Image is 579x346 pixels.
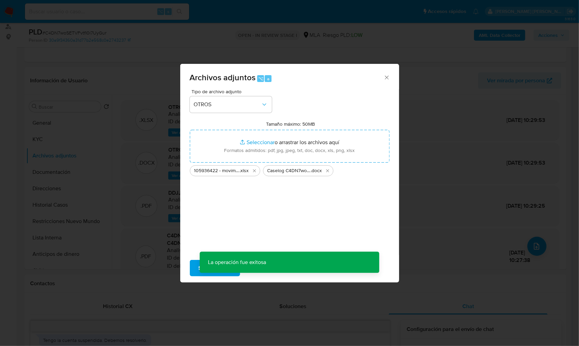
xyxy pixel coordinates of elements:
span: 105936422 - movimientos [194,167,240,174]
span: ⌥ [258,75,263,82]
span: a [267,75,269,82]
span: .xlsx [240,167,249,174]
span: OTROS [194,101,261,108]
span: Caselog C4DN7woSETVFvtfI0i7UyGur_2025_09_17_14_44_53 [267,167,311,174]
label: Tamaño máximo: 50MB [266,121,315,127]
button: OTROS [190,96,272,113]
button: Eliminar Caselog C4DN7woSETVFvtfI0i7UyGur_2025_09_17_14_44_53.docx [324,167,332,175]
button: Cerrar [383,74,390,80]
span: Tipo de archivo adjunto [192,89,274,94]
button: Eliminar 105936422 - movimientos.xlsx [250,167,259,175]
ul: Archivos seleccionados [190,163,390,176]
span: .docx [311,167,322,174]
span: Archivos adjuntos [190,71,256,83]
span: Subir archivo [199,261,231,276]
p: La operación fue exitosa [200,252,274,273]
span: Cancelar [252,261,274,276]
button: Subir archivo [190,260,240,276]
